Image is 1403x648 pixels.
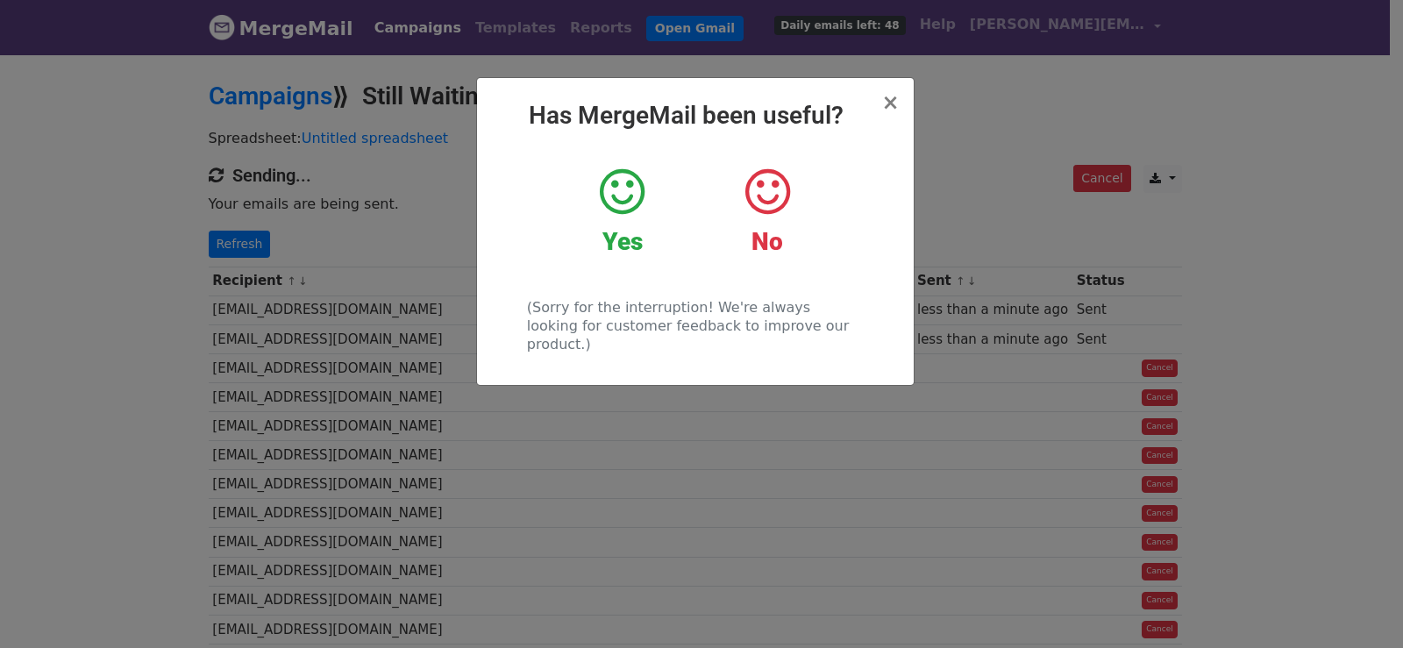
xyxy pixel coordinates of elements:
[751,227,783,256] strong: No
[563,166,681,257] a: Yes
[881,92,899,113] button: Close
[881,90,899,115] span: ×
[602,227,643,256] strong: Yes
[491,101,900,131] h2: Has MergeMail been useful?
[708,166,826,257] a: No
[527,298,863,353] p: (Sorry for the interruption! We're always looking for customer feedback to improve our product.)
